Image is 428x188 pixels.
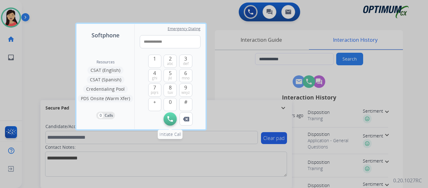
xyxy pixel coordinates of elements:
span: 7 [153,84,156,91]
p: 0 [98,113,103,118]
span: wxyz [181,90,190,95]
p: Calls [105,113,113,118]
button: 0Calls [96,112,115,119]
span: 8 [169,84,172,91]
button: 7pqrs [148,83,161,97]
span: tuv [168,90,173,95]
span: Initiate Call [159,131,181,137]
button: CSAT (Spanish) [87,76,124,83]
span: 9 [184,84,187,91]
span: ghi [152,76,157,81]
button: 6mno [179,69,192,82]
span: pqrs [151,90,159,95]
button: Credentialing Pool [83,85,128,93]
button: CSAT (English) [87,67,123,74]
button: 4ghi [148,69,161,82]
span: # [184,98,187,106]
span: 4 [153,69,156,77]
button: 3def [179,55,192,68]
img: call-button [167,116,173,122]
button: # [179,98,192,111]
button: 1 [148,55,161,68]
button: 9wxyz [179,83,192,97]
span: Resources [97,60,115,65]
span: mno [182,76,190,81]
span: jkl [168,76,172,81]
button: 8tuv [164,83,177,97]
img: call-button [183,117,189,121]
button: 2abc [164,55,177,68]
span: 6 [184,69,187,77]
button: + [148,98,161,111]
button: 0 [164,98,177,111]
p: 0.20.1027RC [393,177,422,184]
span: + [153,98,156,106]
span: 3 [184,55,187,62]
button: Initiate Call [164,112,177,126]
span: 0 [169,98,172,106]
span: def [183,61,189,66]
span: Emergency Dialing [168,26,201,31]
span: 5 [169,69,172,77]
span: Softphone [91,31,119,40]
span: 2 [169,55,172,62]
span: 1 [153,55,156,62]
button: 5jkl [164,69,177,82]
button: PDS Onsite (Warm Xfer) [78,95,133,102]
span: abc [167,61,173,66]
